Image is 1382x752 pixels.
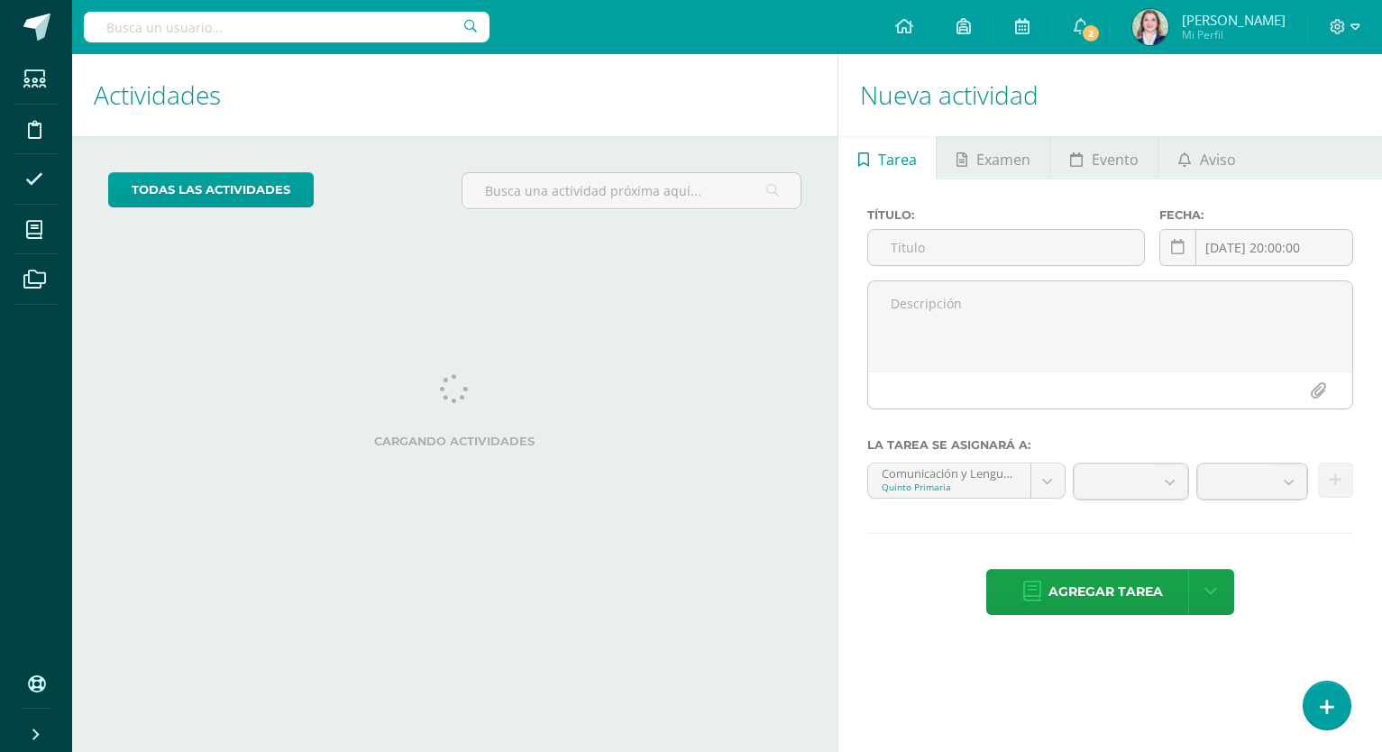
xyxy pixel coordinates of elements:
a: Tarea [838,136,936,179]
label: La tarea se asignará a: [867,438,1353,452]
a: Aviso [1158,136,1255,179]
a: todas las Actividades [108,172,314,207]
span: 2 [1081,23,1101,43]
a: Comunicación y Lenguaje L3 Inglés 'A'Quinto Primaria [868,463,1065,498]
a: Evento [1050,136,1158,179]
a: Examen [937,136,1049,179]
label: Fecha: [1159,208,1353,222]
span: Tarea [878,138,917,181]
span: [PERSON_NAME] [1182,11,1286,29]
label: Cargando actividades [108,435,801,448]
span: Agregar tarea [1048,570,1163,614]
img: 08088c3899e504a44bc1e116c0e85173.png [1132,9,1168,45]
label: Título: [867,208,1145,222]
h1: Nueva actividad [860,54,1360,136]
div: Quinto Primaria [882,481,1017,493]
div: Comunicación y Lenguaje L3 Inglés 'A' [882,463,1017,481]
input: Fecha de entrega [1160,230,1352,265]
input: Busca una actividad próxima aquí... [462,173,800,208]
input: Título [868,230,1144,265]
span: Evento [1092,138,1139,181]
span: Examen [976,138,1030,181]
span: Mi Perfil [1182,27,1286,42]
input: Busca un usuario... [84,12,490,42]
h1: Actividades [94,54,816,136]
span: Aviso [1200,138,1236,181]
